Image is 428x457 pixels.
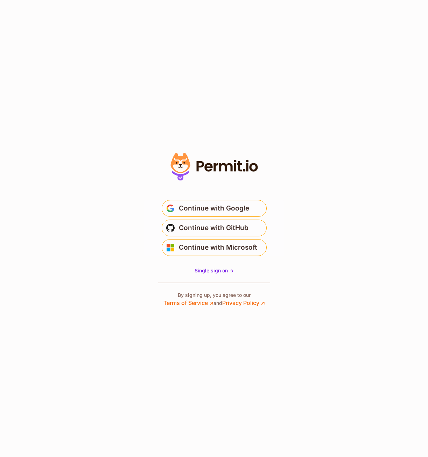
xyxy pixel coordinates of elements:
[179,242,257,253] span: Continue with Microsoft
[195,267,234,274] a: Single sign on ->
[179,222,248,234] span: Continue with GitHub
[163,299,213,306] a: Terms of Service ↗
[179,203,249,214] span: Continue with Google
[162,220,267,236] button: Continue with GitHub
[222,299,265,306] a: Privacy Policy ↗
[162,239,267,256] button: Continue with Microsoft
[162,200,267,217] button: Continue with Google
[163,292,265,307] p: By signing up, you agree to our and
[195,267,234,273] span: Single sign on ->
